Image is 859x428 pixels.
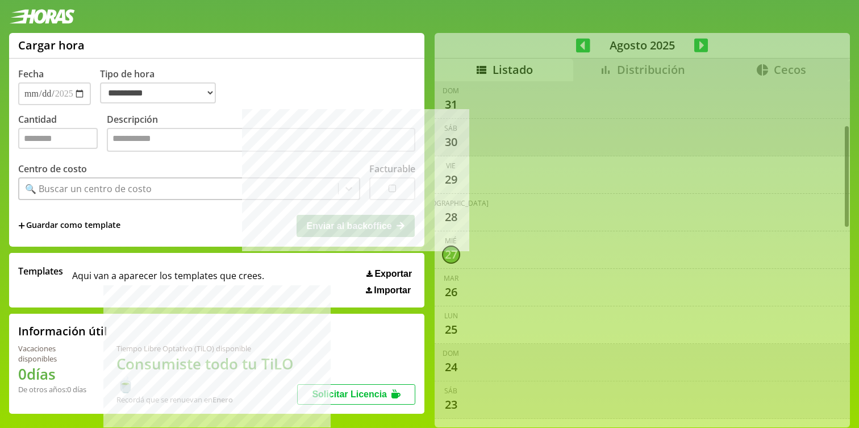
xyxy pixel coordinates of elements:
label: Fecha [18,68,44,80]
div: Tiempo Libre Optativo (TiLO) disponible [116,343,298,354]
h1: Cargar hora [18,38,85,53]
label: Tipo de hora [100,68,225,105]
button: Solicitar Licencia [297,384,415,405]
label: Cantidad [18,113,107,155]
h1: Consumiste todo tu TiLO 🍵 [116,354,298,394]
span: Solicitar Licencia [312,389,387,399]
span: +Guardar como template [18,219,120,232]
label: Facturable [369,163,415,175]
label: Centro de costo [18,163,87,175]
img: logotipo [9,9,75,24]
div: Recordá que se renuevan en [116,394,298,405]
label: Descripción [107,113,415,155]
span: Templates [18,265,63,277]
span: + [18,219,25,232]
h2: Información útil [18,323,107,339]
span: Aqui van a aparecer los templates que crees. [72,265,264,296]
input: Cantidad [18,128,98,149]
select: Tipo de hora [100,82,216,103]
span: Importar [374,285,411,296]
b: Enero [212,394,233,405]
span: Exportar [374,269,412,279]
textarea: Descripción [107,128,415,152]
div: Vacaciones disponibles [18,343,89,364]
div: De otros años: 0 días [18,384,89,394]
div: 🔍 Buscar un centro de costo [25,182,152,195]
button: Exportar [363,268,415,280]
h1: 0 días [18,364,89,384]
